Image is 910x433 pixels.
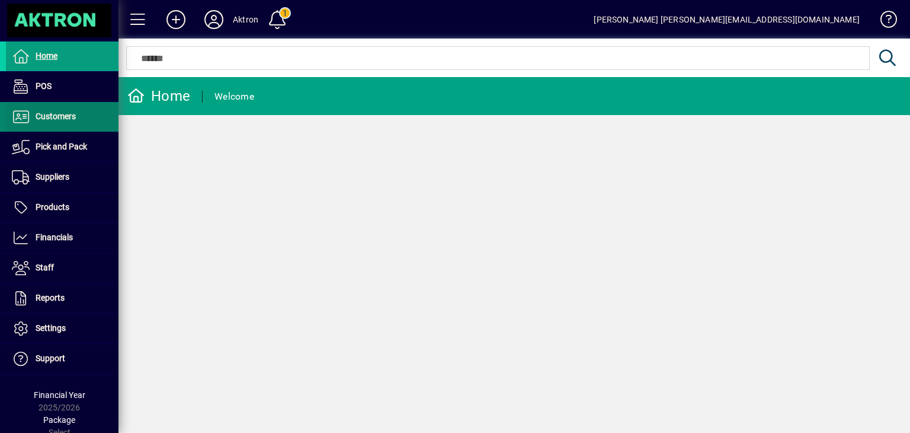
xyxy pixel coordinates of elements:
[6,193,118,222] a: Products
[195,9,233,30] button: Profile
[6,132,118,162] a: Pick and Pack
[36,293,65,303] span: Reports
[36,51,57,61] span: Home
[36,142,87,151] span: Pick and Pack
[6,102,118,132] a: Customers
[127,87,190,106] div: Home
[6,284,118,313] a: Reports
[6,163,118,192] a: Suppliers
[214,87,254,106] div: Welcome
[34,390,85,400] span: Financial Year
[6,223,118,253] a: Financials
[6,314,118,343] a: Settings
[36,354,65,363] span: Support
[6,72,118,101] a: POS
[6,344,118,374] a: Support
[871,2,895,41] a: Knowledge Base
[43,415,75,425] span: Package
[233,10,258,29] div: Aktron
[36,81,52,91] span: POS
[36,233,73,242] span: Financials
[36,202,69,212] span: Products
[36,112,76,121] span: Customers
[157,9,195,30] button: Add
[594,10,860,29] div: [PERSON_NAME] [PERSON_NAME][EMAIL_ADDRESS][DOMAIN_NAME]
[36,263,54,272] span: Staff
[36,323,66,333] span: Settings
[36,172,69,182] span: Suppliers
[6,253,118,283] a: Staff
